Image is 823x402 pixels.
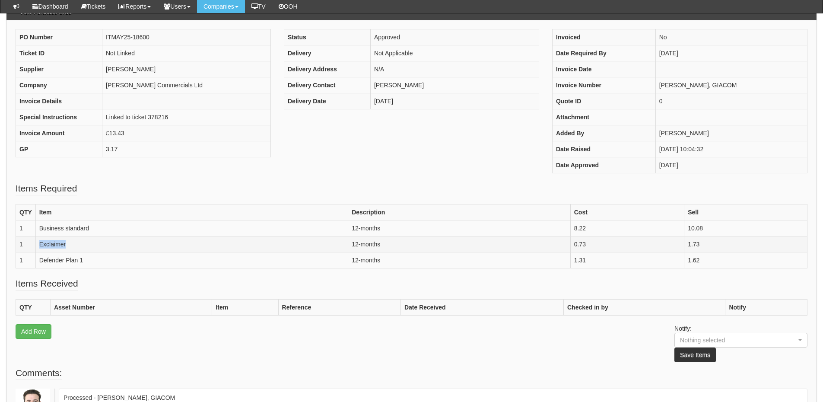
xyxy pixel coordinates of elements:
[51,299,212,315] th: Asset Number
[680,336,785,345] div: Nothing selected
[674,324,807,362] p: Notify:
[370,45,539,61] td: Not Applicable
[655,125,807,141] td: [PERSON_NAME]
[284,29,370,45] th: Status
[16,93,102,109] th: Invoice Details
[35,252,348,268] td: Defender Plan 1
[16,182,77,195] legend: Items Required
[674,333,807,348] button: Nothing selected
[35,236,348,252] td: Exclaimer
[570,252,684,268] td: 1.31
[16,367,62,380] legend: Comments:
[552,109,655,125] th: Attachment
[16,77,102,93] th: Company
[64,393,803,402] p: Processed - [PERSON_NAME], GIACOM
[400,299,563,315] th: Date Received
[16,61,102,77] th: Supplier
[35,220,348,236] td: Business standard
[552,157,655,173] th: Date Approved
[370,93,539,109] td: [DATE]
[102,125,271,141] td: £13.43
[552,93,655,109] th: Quote ID
[570,220,684,236] td: 8.22
[102,29,271,45] td: ITMAY25-18600
[684,236,807,252] td: 1.73
[552,61,655,77] th: Invoice Date
[655,157,807,173] td: [DATE]
[284,93,370,109] th: Delivery Date
[552,45,655,61] th: Date Required By
[570,236,684,252] td: 0.73
[552,141,655,157] th: Date Raised
[16,141,102,157] th: GP
[655,77,807,93] td: [PERSON_NAME], GIACOM
[655,141,807,157] td: [DATE] 10:04:32
[16,324,51,339] a: Add Row
[102,45,271,61] td: Not Linked
[16,277,78,290] legend: Items Received
[684,220,807,236] td: 10.08
[563,299,725,315] th: Checked in by
[552,125,655,141] th: Added By
[552,77,655,93] th: Invoice Number
[16,29,102,45] th: PO Number
[655,29,807,45] td: No
[16,252,36,268] td: 1
[16,220,36,236] td: 1
[570,204,684,220] th: Cost
[102,109,271,125] td: Linked to ticket 378216
[16,236,36,252] td: 1
[16,125,102,141] th: Invoice Amount
[348,204,571,220] th: Description
[655,93,807,109] td: 0
[655,45,807,61] td: [DATE]
[684,252,807,268] td: 1.62
[370,77,539,93] td: [PERSON_NAME]
[674,348,716,362] button: Save Items
[35,204,348,220] th: Item
[278,299,400,315] th: Reference
[16,45,102,61] th: Ticket ID
[102,77,271,93] td: [PERSON_NAME] Commercials Ltd
[212,299,278,315] th: Item
[102,61,271,77] td: [PERSON_NAME]
[348,252,571,268] td: 12-months
[16,299,51,315] th: QTY
[348,220,571,236] td: 12-months
[684,204,807,220] th: Sell
[348,236,571,252] td: 12-months
[284,77,370,93] th: Delivery Contact
[370,29,539,45] td: Approved
[370,61,539,77] td: N/A
[284,61,370,77] th: Delivery Address
[725,299,807,315] th: Notify
[552,29,655,45] th: Invoiced
[102,141,271,157] td: 3.17
[16,109,102,125] th: Special Instructions
[16,204,36,220] th: QTY
[284,45,370,61] th: Delivery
